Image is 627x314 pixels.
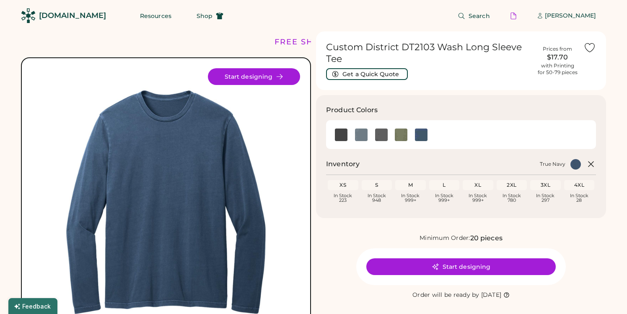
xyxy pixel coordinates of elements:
button: Get a Quick Quote [326,68,408,80]
div: True Navy [540,161,565,167]
div: Order will be ready by [412,291,479,299]
div: Prices from [543,46,572,52]
div: In Stock 999+ [431,193,458,203]
div: 4XL [566,182,593,188]
div: XL [464,182,492,188]
div: $17.70 [536,52,578,62]
div: 20 pieces [470,233,503,243]
div: Black [335,129,347,141]
div: L [431,182,458,188]
img: Graphite Swatch Image [375,129,388,141]
div: S [363,182,391,188]
span: Shop [197,13,212,19]
div: FREE SHIPPING [275,36,347,48]
div: In Stock 297 [532,193,559,203]
div: 2XL [498,182,526,188]
button: Start designing [366,258,556,275]
img: Black Swatch Image [335,129,347,141]
button: Shop [187,8,233,24]
div: with Printing for 50-79 pieces [538,62,578,76]
div: Olive Drab Green [395,129,407,141]
span: Search [469,13,490,19]
div: [DATE] [481,291,502,299]
img: Olive Drab Green Swatch Image [395,129,407,141]
h2: Inventory [326,159,360,169]
div: 3XL [532,182,559,188]
div: [PERSON_NAME] [545,12,596,20]
div: Minimum Order: [420,234,470,242]
button: Start designing [208,68,300,85]
div: In Stock 999+ [464,193,492,203]
div: [DOMAIN_NAME] [39,10,106,21]
div: Graphite [375,129,388,141]
button: Search [448,8,500,24]
div: M [397,182,424,188]
div: Deep Steel Blue [355,129,368,141]
div: In Stock 223 [329,193,357,203]
div: In Stock 28 [566,193,593,203]
h1: Custom District DT2103 Wash Long Sleeve Tee [326,41,531,65]
div: In Stock 948 [363,193,391,203]
div: True Navy [415,129,427,141]
div: In Stock 780 [498,193,526,203]
img: Deep Steel Blue Swatch Image [355,129,368,141]
button: Resources [130,8,181,24]
div: In Stock 999+ [397,193,424,203]
img: Rendered Logo - Screens [21,8,36,23]
div: XS [329,182,357,188]
iframe: Front Chat [587,276,623,312]
h3: Product Colors [326,105,378,115]
img: True Navy Swatch Image [415,129,427,141]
